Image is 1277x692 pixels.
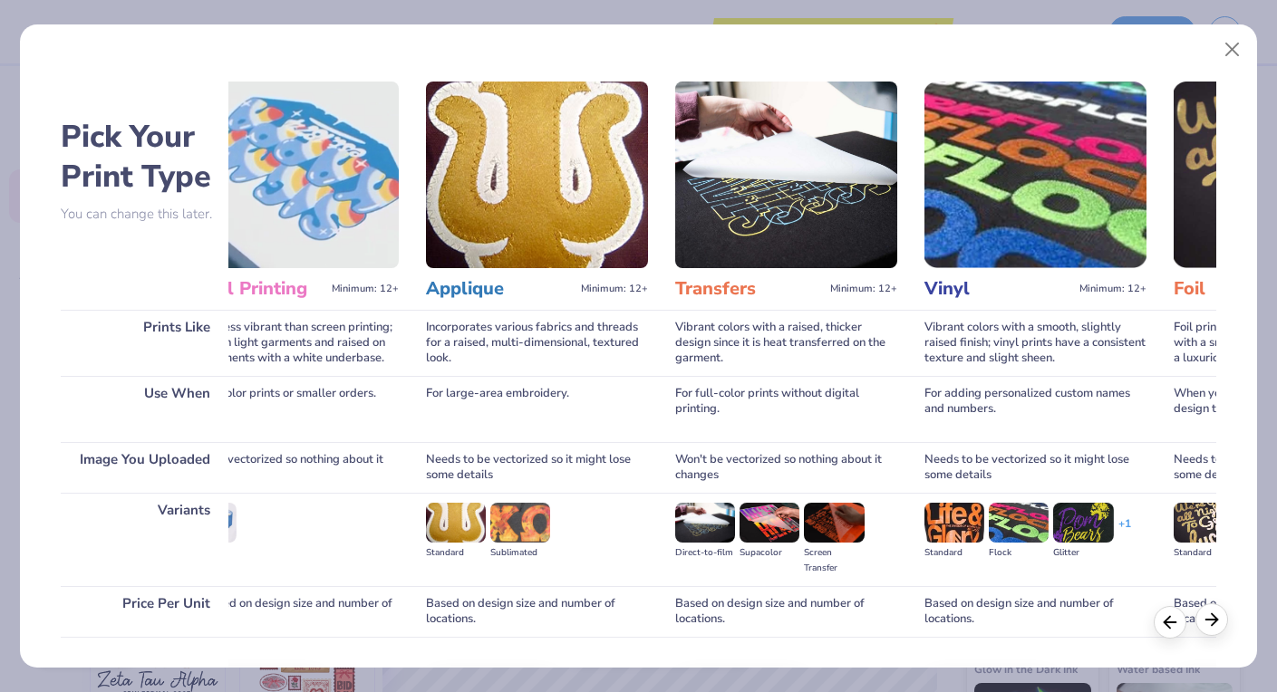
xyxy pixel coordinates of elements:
div: Flock [989,545,1049,561]
img: Sublimated [490,503,550,543]
div: Standard [1174,545,1233,561]
div: Direct-to-film [675,545,735,561]
div: Vibrant colors with a smooth, slightly raised finish; vinyl prints have a consistent texture and ... [924,310,1146,376]
img: Standard [1174,503,1233,543]
div: Won't be vectorized so nothing about it changes [675,442,897,493]
div: For full-color prints or smaller orders. [177,376,399,442]
span: Minimum: 12+ [1079,283,1146,295]
img: Supacolor [740,503,799,543]
div: Vibrant colors with a raised, thicker design since it is heat transferred on the garment. [675,310,897,376]
div: Standard [426,545,486,561]
div: Sublimated [490,545,550,561]
span: Minimum: 12+ [830,283,897,295]
div: Won't be vectorized so nothing about it changes [177,442,399,493]
div: Glitter [1053,545,1113,561]
img: Applique [426,82,648,268]
div: Image You Uploaded [61,442,228,493]
h2: Pick Your Print Type [61,117,228,197]
div: Needs to be vectorized so it might lose some details [924,442,1146,493]
img: Digital Printing [177,82,399,268]
img: Standard [924,503,984,543]
img: Transfers [675,82,897,268]
button: Close [1215,33,1250,67]
div: Needs to be vectorized so it might lose some details [426,442,648,493]
span: Minimum: 12+ [332,283,399,295]
div: For full-color prints without digital printing. [675,376,897,442]
div: For large-area embroidery. [426,376,648,442]
div: Incorporates various fabrics and threads for a raised, multi-dimensional, textured look. [426,310,648,376]
img: Glitter [1053,503,1113,543]
div: Use When [61,376,228,442]
div: Inks are less vibrant than screen printing; smooth on light garments and raised on dark garments ... [177,310,399,376]
div: Variants [61,493,228,586]
img: Vinyl [924,82,1146,268]
div: Standard [924,545,984,561]
h3: Transfers [675,277,823,301]
div: Screen Transfer [804,545,864,576]
h3: Vinyl [924,277,1072,301]
span: Minimum: 12+ [581,283,648,295]
div: For adding personalized custom names and numbers. [924,376,1146,442]
img: Flock [989,503,1049,543]
img: Direct-to-film [675,503,735,543]
div: Supacolor [740,545,799,561]
div: Price Per Unit [61,586,228,637]
img: Screen Transfer [804,503,864,543]
div: Based on design size and number of locations. [924,586,1146,637]
div: Based on design size and number of locations. [675,586,897,637]
div: + 1 [1118,516,1131,547]
img: Standard [426,503,486,543]
p: You can change this later. [61,207,228,222]
div: Based on design size and number of locations. [426,586,648,637]
h3: Applique [426,277,574,301]
div: Prints Like [61,310,228,376]
div: Cost based on design size and number of locations. [177,586,399,637]
h3: Digital Printing [177,277,324,301]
